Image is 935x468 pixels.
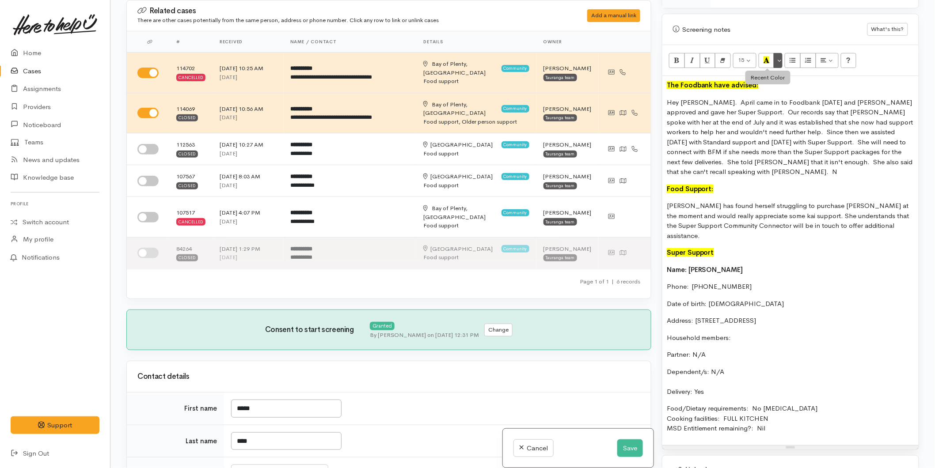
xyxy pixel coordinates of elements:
[544,64,592,73] div: [PERSON_NAME]
[423,172,493,181] div: [GEOGRAPHIC_DATA]
[11,198,99,210] h6: Profile
[667,98,913,176] span: Hey [PERSON_NAME]. April came in to Foodbank [DATE] and [PERSON_NAME] approved and gave her Super...
[169,237,213,269] td: 84264
[220,181,237,189] time: [DATE]
[432,204,467,212] span: Bay of Plenty,
[667,333,914,343] p: Household members:
[759,53,775,68] button: Recent Color
[220,208,276,217] div: [DATE] 4:07 PM
[544,182,577,189] div: Tauranga team
[176,182,198,189] div: Closed
[502,209,529,216] span: Community
[432,60,467,68] span: Bay of Plenty,
[220,105,276,113] div: [DATE] 10:56 AM
[502,105,529,112] span: Community
[544,254,577,261] div: Tauranga team
[544,172,592,181] div: [PERSON_NAME]
[423,77,529,86] div: Food support
[423,60,498,77] div: [GEOGRAPHIC_DATA]
[715,53,731,68] button: Remove Font Style (CTRL+\)
[432,101,467,108] span: Bay of Plenty,
[176,74,205,81] div: Cancelled
[220,140,276,149] div: [DATE] 10:27 AM
[745,71,791,85] div: Recent Color
[667,404,914,434] p: Food/Dietary requirements: No [MEDICAL_DATA] Cooking facilities: FULL KITCHEN MSD Entitlement rem...
[667,201,914,241] p: [PERSON_NAME] has found herself struggling to purchase [PERSON_NAME] at the moment and would real...
[423,117,529,126] div: Food support, Older person support
[617,439,643,457] button: Save
[370,322,395,330] div: Granted
[169,31,213,53] th: #
[587,9,640,22] div: Add a manual link
[667,248,714,257] font: Super Support
[220,245,276,253] div: [DATE] 1:29 PM
[283,31,417,53] th: Name / contact
[816,53,839,68] button: Paragraph
[544,140,592,149] div: [PERSON_NAME]
[137,7,555,15] h3: Related cases
[423,100,498,117] div: [GEOGRAPHIC_DATA]
[220,218,237,225] time: [DATE]
[867,23,908,36] button: What's this?
[544,208,592,217] div: [PERSON_NAME]
[544,151,577,158] div: Tauranga team
[213,31,283,53] th: Received
[667,316,914,326] p: Address: [STREET_ADDRESS]
[423,245,493,253] div: [GEOGRAPHIC_DATA]
[220,150,237,157] time: [DATE]
[169,165,213,197] td: 107567
[667,282,914,292] p: Phone: [PHONE_NUMBER]
[673,25,867,35] div: Screening notes
[416,31,536,53] th: Details
[137,373,640,381] h3: Contact details
[738,56,745,64] span: 15
[423,181,529,190] div: Food support
[370,331,479,340] div: By [PERSON_NAME] on [DATE] 12:31 PM
[11,416,99,434] button: Support
[733,53,756,68] button: Font Size
[774,53,783,68] button: More Color
[544,218,577,225] div: Tauranga team
[186,436,217,446] label: Last name
[667,81,759,89] font: The Foodbank have advised:
[785,53,801,68] button: Unordered list (CTRL+SHIFT+NUM7)
[169,53,213,93] td: 114702
[176,114,198,121] div: Closed
[220,64,276,73] div: [DATE] 10:25 AM
[544,74,577,81] div: Tauranga team
[667,299,914,309] p: Date of birth: [DEMOGRAPHIC_DATA]
[423,140,493,149] div: [GEOGRAPHIC_DATA]
[176,218,205,225] div: Cancelled
[502,65,529,72] span: Community
[220,73,237,81] time: [DATE]
[502,173,529,180] span: Community
[684,53,700,68] button: Italic (CTRL+I)
[169,93,213,133] td: 114069
[667,367,914,397] p: Dependent/s: N/A Delivery: Yes
[176,151,198,158] div: Closed
[169,197,213,238] td: 107517
[137,16,439,24] small: There are other cases potentially from the same person, address or phone number. Click any row to...
[484,324,513,336] button: Change
[502,245,529,252] span: Community
[423,253,529,262] div: Food support
[176,254,198,261] div: Closed
[669,53,685,68] button: Bold (CTRL+B)
[423,221,529,230] div: Food support
[580,278,640,285] small: Page 1 of 1 6 records
[667,350,914,360] p: Partner: N/A
[220,113,237,121] time: [DATE]
[800,53,816,68] button: Ordered list (CTRL+SHIFT+NUM8)
[220,172,276,181] div: [DATE] 8:03 AM
[502,141,529,148] span: Community
[423,149,529,158] div: Food support
[667,185,714,193] font: Food Support:
[667,265,743,274] b: Name: [PERSON_NAME]
[700,53,716,68] button: Underline (CTRL+U)
[841,53,857,68] button: Help
[513,439,554,457] a: Cancel
[536,31,599,53] th: Owner
[220,253,237,261] time: [DATE]
[265,326,370,334] h3: Consent to start screening
[612,278,614,285] span: |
